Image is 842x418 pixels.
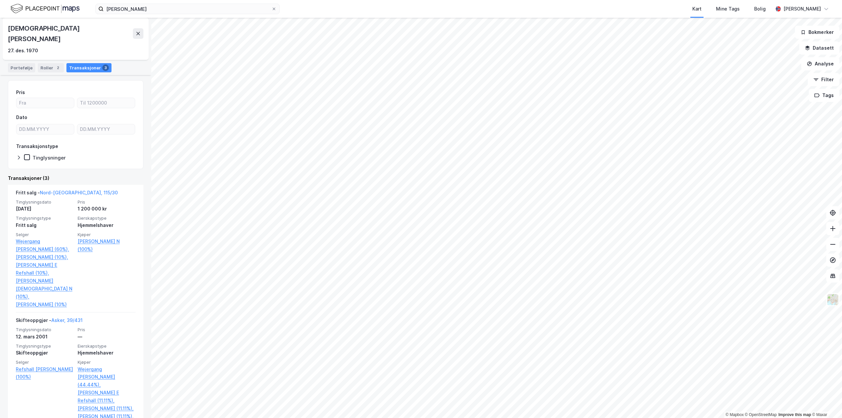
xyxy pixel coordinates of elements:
[716,5,740,13] div: Mine Tags
[16,215,74,221] span: Tinglysningstype
[8,47,38,55] div: 27. des. 1970
[78,343,136,349] span: Eierskapstype
[16,261,74,277] a: [PERSON_NAME] E Refshall (10%),
[808,73,839,86] button: Filter
[77,98,135,108] input: Til 1200000
[8,174,143,182] div: Transaksjoner (3)
[8,63,35,72] div: Portefølje
[78,359,136,365] span: Kjøper
[809,89,839,102] button: Tags
[16,142,58,150] div: Transaksjonstype
[16,113,27,121] div: Dato
[16,189,118,199] div: Fritt salg -
[827,293,839,306] img: Z
[8,23,133,44] div: [DEMOGRAPHIC_DATA][PERSON_NAME]
[78,221,136,229] div: Hjemmelshaver
[799,41,839,55] button: Datasett
[809,386,842,418] iframe: Chat Widget
[16,205,74,213] div: [DATE]
[78,405,136,412] a: [PERSON_NAME] (11.11%),
[78,199,136,205] span: Pris
[692,5,702,13] div: Kart
[78,389,136,405] a: [PERSON_NAME] E Refshall (11.11%),
[16,124,74,134] input: DD.MM.YYYY
[66,63,111,72] div: Transaksjoner
[16,199,74,205] span: Tinglysningsdato
[16,237,74,253] a: Wejergang [PERSON_NAME] (60%),
[55,64,61,71] div: 2
[78,349,136,357] div: Hjemmelshaver
[16,349,74,357] div: Skifteoppgjør
[78,205,136,213] div: 1 200 000 kr
[40,190,118,195] a: Nord-[GEOGRAPHIC_DATA], 115/30
[16,333,74,341] div: 12. mars 2001
[78,365,136,389] a: Wejergang [PERSON_NAME] (44.44%),
[16,316,83,327] div: Skifteoppgjør -
[102,64,109,71] div: 3
[754,5,766,13] div: Bolig
[16,365,74,381] a: Refshall [PERSON_NAME] (100%)
[16,232,74,237] span: Selger
[779,412,811,417] a: Improve this map
[726,412,744,417] a: Mapbox
[51,317,83,323] a: Asker, 39/431
[38,63,64,72] div: Roller
[745,412,777,417] a: OpenStreetMap
[16,253,74,261] a: [PERSON_NAME] (10%),
[795,26,839,39] button: Bokmerker
[16,88,25,96] div: Pris
[16,221,74,229] div: Fritt salg
[16,98,74,108] input: Fra
[78,215,136,221] span: Eierskapstype
[783,5,821,13] div: [PERSON_NAME]
[16,359,74,365] span: Selger
[78,232,136,237] span: Kjøper
[104,4,271,14] input: Søk på adresse, matrikkel, gårdeiere, leietakere eller personer
[16,277,74,301] a: [PERSON_NAME][DEMOGRAPHIC_DATA] N (10%),
[78,333,136,341] div: —
[11,3,80,14] img: logo.f888ab2527a4732fd821a326f86c7f29.svg
[77,124,135,134] input: DD.MM.YYYY
[33,155,66,161] div: Tinglysninger
[16,327,74,332] span: Tinglysningsdato
[16,301,74,308] a: [PERSON_NAME] (10%)
[16,343,74,349] span: Tinglysningstype
[78,237,136,253] a: [PERSON_NAME] N (100%)
[801,57,839,70] button: Analyse
[78,327,136,332] span: Pris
